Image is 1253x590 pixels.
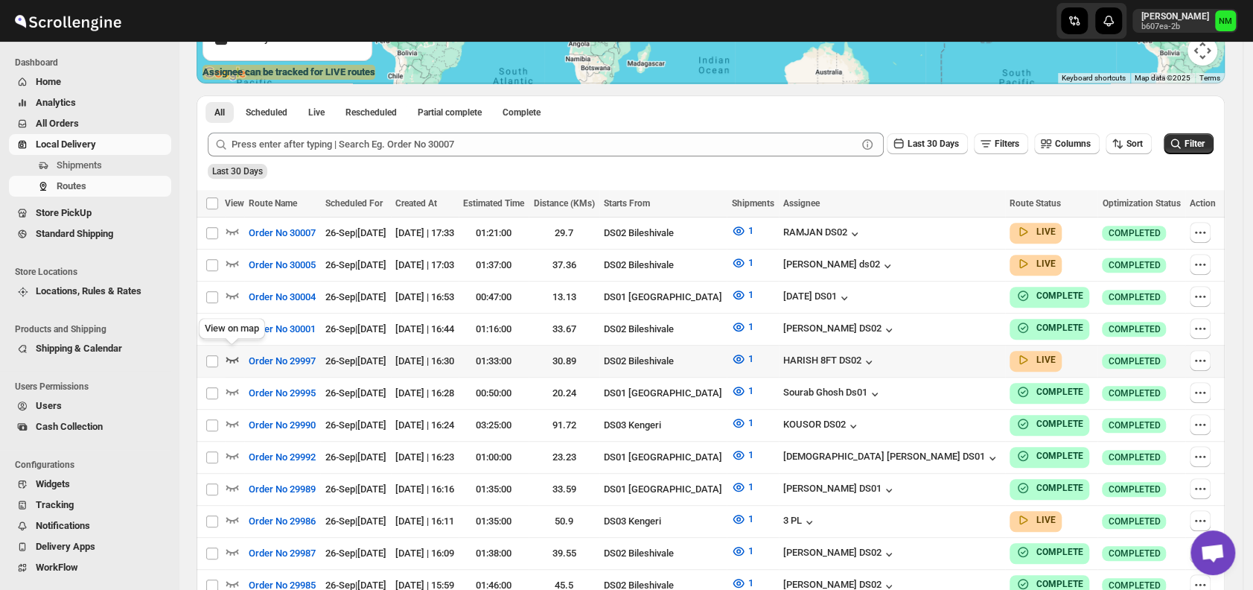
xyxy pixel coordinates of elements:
[1135,74,1190,82] span: Map data ©2025
[604,258,723,273] div: DS02 Bileshivale
[418,107,482,118] span: Partial complete
[15,323,171,335] span: Products and Shipping
[9,176,171,197] button: Routes
[1036,451,1083,461] b: COMPLETE
[325,198,382,209] span: Scheduled For
[249,450,316,465] span: Order No 29992
[325,259,386,270] span: 26-Sep | [DATE]
[395,418,454,433] div: [DATE] | 16:24
[249,514,316,529] span: Order No 29986
[36,97,76,108] span: Analytics
[9,155,171,176] button: Shipments
[1141,10,1209,22] p: [PERSON_NAME]
[395,354,454,369] div: [DATE] | 16:30
[9,536,171,557] button: Delivery Apps
[1016,513,1056,527] button: LIVE
[1219,16,1232,26] text: NM
[783,483,896,498] button: [PERSON_NAME] DS01
[747,321,753,332] span: 1
[722,251,762,275] button: 1
[604,290,723,305] div: DS01 [GEOGRAPHIC_DATA]
[1108,387,1160,399] span: COMPLETED
[1190,530,1235,575] div: Open chat
[12,2,124,39] img: ScrollEngine
[15,381,171,393] span: Users Permissions
[604,418,723,433] div: DS03 Kengeri
[783,323,896,337] div: [PERSON_NAME] DS02
[249,546,316,561] span: Order No 29987
[783,419,861,434] button: KOUSOR DS02
[533,514,594,529] div: 50.9
[395,482,454,497] div: [DATE] | 16:16
[1141,22,1209,31] p: b607ea-2b
[722,507,762,531] button: 1
[240,221,325,245] button: Order No 30007
[783,226,862,241] div: RAMJAN DS02
[36,76,61,87] span: Home
[1036,291,1083,301] b: COMPLETE
[722,315,762,339] button: 1
[325,291,386,302] span: 26-Sep | [DATE]
[1062,73,1126,83] button: Keyboard shortcuts
[36,520,90,531] span: Notifications
[1108,355,1160,367] span: COMPLETED
[325,483,386,495] span: 26-Sep | [DATE]
[783,387,882,402] button: Sourab Ghosh Ds01
[533,290,594,305] div: 13.13
[604,198,650,209] span: Starts From
[200,64,249,83] img: Google
[783,198,820,209] span: Assignee
[747,289,753,300] span: 1
[1108,516,1160,527] span: COMPLETED
[36,139,96,150] span: Local Delivery
[1034,133,1100,154] button: Columns
[36,478,70,489] span: Widgets
[249,226,316,241] span: Order No 30007
[722,475,762,499] button: 1
[604,450,723,465] div: DS01 [GEOGRAPHIC_DATA]
[249,322,316,337] span: Order No 30001
[325,419,386,431] span: 26-Sep | [DATE]
[240,349,325,373] button: Order No 29997
[1108,259,1160,271] span: COMPLETED
[604,546,723,561] div: DS02 Bileshivale
[240,478,325,501] button: Order No 29989
[395,290,454,305] div: [DATE] | 16:53
[395,450,454,465] div: [DATE] | 16:23
[1036,515,1056,525] b: LIVE
[1036,226,1056,237] b: LIVE
[240,445,325,469] button: Order No 29992
[533,354,594,369] div: 30.89
[533,546,594,561] div: 39.55
[1036,419,1083,429] b: COMPLETE
[9,72,171,92] button: Home
[36,118,79,129] span: All Orders
[463,322,524,337] div: 01:16:00
[783,547,896,562] button: [PERSON_NAME] DS02
[747,417,753,428] span: 1
[36,400,62,411] span: Users
[36,285,141,296] span: Locations, Rules & Rates
[604,226,723,241] div: DS02 Bileshivale
[240,381,325,405] button: Order No 29995
[731,198,774,209] span: Shipments
[15,57,171,69] span: Dashboard
[747,513,753,524] span: 1
[533,258,594,273] div: 37.36
[722,379,762,403] button: 1
[9,557,171,578] button: WorkFlow
[240,542,325,565] button: Order No 29987
[240,413,325,437] button: Order No 29990
[1036,387,1083,397] b: COMPLETE
[783,451,1000,466] button: [DEMOGRAPHIC_DATA] [PERSON_NAME] DS01
[722,539,762,563] button: 1
[395,514,454,529] div: [DATE] | 16:11
[747,257,753,268] span: 1
[249,258,316,273] span: Order No 30005
[1016,545,1083,559] button: COMPLETE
